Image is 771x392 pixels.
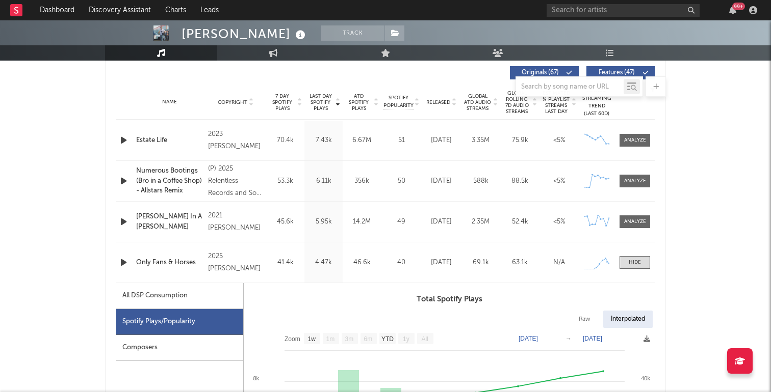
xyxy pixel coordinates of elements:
text: 1y [403,335,409,343]
div: Composers [116,335,243,361]
div: [DATE] [424,217,458,227]
text: 1w [308,335,316,343]
span: Last Day Spotify Plays [307,93,334,111]
h3: Total Spotify Plays [244,293,655,305]
div: 70.4k [269,135,302,146]
div: Interpolated [603,311,653,328]
span: Global ATD Audio Streams [464,93,492,111]
div: [DATE] [424,135,458,146]
div: 88.5k [503,176,537,186]
text: 3m [345,335,354,343]
button: 99+ [729,6,736,14]
input: Search for artists [547,4,700,17]
text: 40k [641,375,650,381]
div: Name [136,98,203,106]
div: 52.4k [503,217,537,227]
a: Only Fans & Horses [136,258,203,268]
div: 588k [464,176,498,186]
div: 99 + [732,3,745,10]
span: Originals ( 67 ) [517,70,563,76]
div: Global Streaming Trend (Last 60D) [581,87,612,118]
div: 51 [383,135,419,146]
div: [PERSON_NAME] [182,25,308,42]
div: 4.47k [307,258,340,268]
span: 7 Day Spotify Plays [269,93,296,111]
button: Features(47) [586,66,655,79]
text: → [566,335,572,342]
span: Released [426,99,450,105]
div: 2023 [PERSON_NAME] [208,128,264,153]
text: [DATE] [519,335,538,342]
div: (P) 2025 Relentless Records and Sony Music Entertainment UK Limited under exclusive license from ... [208,163,264,200]
div: 69.1k [464,258,498,268]
div: 6.67M [345,135,378,146]
text: Zoom [285,335,300,343]
button: Originals(67) [510,66,579,79]
span: Copyright [218,99,247,105]
div: All DSP Consumption [122,290,188,302]
div: 45.6k [269,217,302,227]
div: 14.2M [345,217,378,227]
span: ATD Spotify Plays [345,93,372,111]
a: Numerous Bootings (Bro in a Coffee Shop) - Allstars Remix [136,166,203,196]
text: YTD [381,335,394,343]
div: Raw [571,311,598,328]
div: N/A [542,258,576,268]
span: Global Rolling 7D Audio Streams [503,90,531,115]
div: 7.43k [307,135,340,146]
div: All DSP Consumption [116,283,243,309]
div: [DATE] [424,258,458,268]
div: 46.6k [345,258,378,268]
input: Search by song name or URL [516,83,624,91]
text: 1m [326,335,335,343]
div: 41.4k [269,258,302,268]
span: Estimated % Playlist Streams Last Day [542,90,570,115]
text: 6m [364,335,373,343]
div: 2021 [PERSON_NAME] [208,210,264,234]
div: 6.11k [307,176,340,186]
text: [DATE] [583,335,602,342]
span: Spotify Popularity [383,94,414,109]
div: 49 [383,217,419,227]
div: Spotify Plays/Popularity [116,309,243,335]
div: 75.9k [503,135,537,146]
a: [PERSON_NAME] In A [PERSON_NAME] [136,212,203,232]
div: <5% [542,135,576,146]
div: <5% [542,176,576,186]
div: 5.95k [307,217,340,227]
div: 53.3k [269,176,302,186]
div: 2.35M [464,217,498,227]
div: <5% [542,217,576,227]
div: 63.1k [503,258,537,268]
button: Track [321,25,384,41]
text: All [421,335,428,343]
div: 40 [383,258,419,268]
a: Estate Life [136,135,203,146]
div: 50 [383,176,419,186]
span: Features ( 47 ) [593,70,640,76]
div: 356k [345,176,378,186]
div: [DATE] [424,176,458,186]
div: 3.35M [464,135,498,146]
text: 8k [253,375,259,381]
div: 2025 [PERSON_NAME] [208,250,264,275]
